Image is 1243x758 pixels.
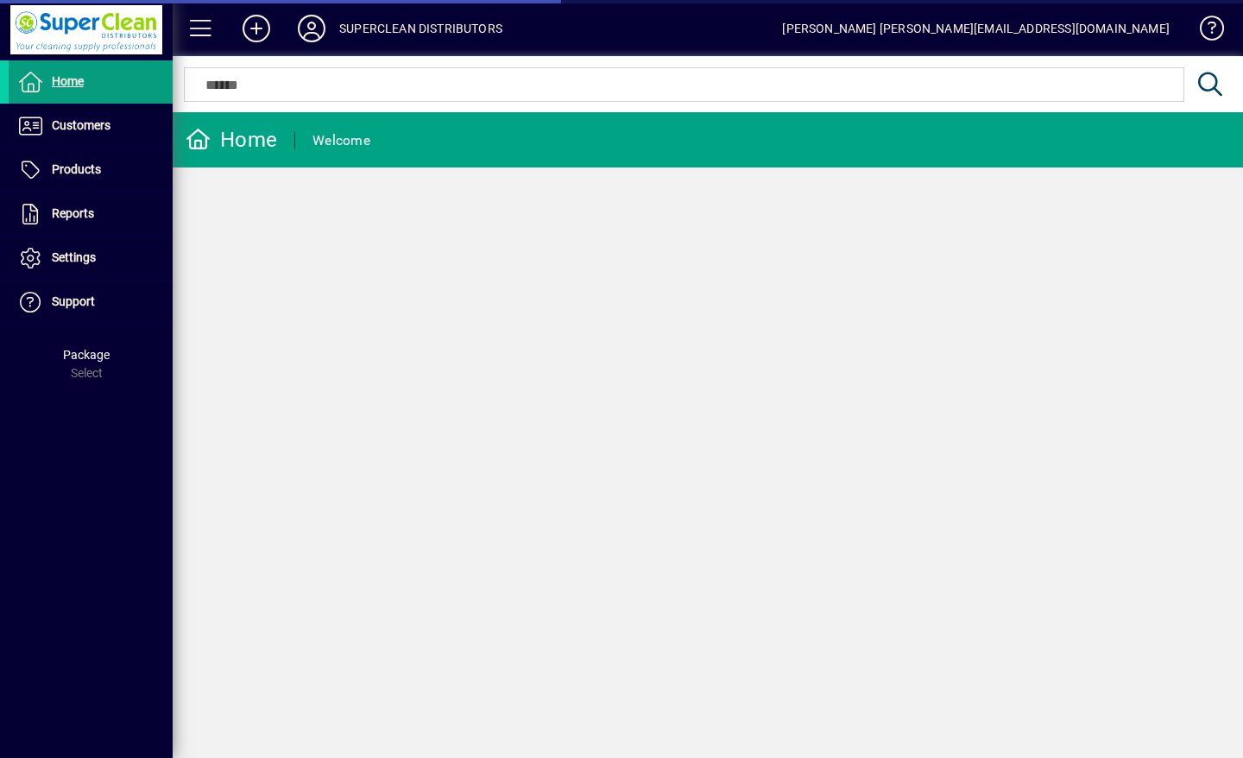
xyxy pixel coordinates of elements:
[284,13,339,44] button: Profile
[9,281,173,324] a: Support
[9,148,173,192] a: Products
[186,126,277,154] div: Home
[9,193,173,236] a: Reports
[52,162,101,176] span: Products
[229,13,284,44] button: Add
[1187,3,1221,60] a: Knowledge Base
[52,250,96,264] span: Settings
[782,15,1170,42] div: [PERSON_NAME] [PERSON_NAME][EMAIL_ADDRESS][DOMAIN_NAME]
[52,294,95,308] span: Support
[52,118,110,132] span: Customers
[52,74,84,88] span: Home
[339,15,502,42] div: SUPERCLEAN DISTRIBUTORS
[52,206,94,220] span: Reports
[9,237,173,280] a: Settings
[63,348,110,362] span: Package
[9,104,173,148] a: Customers
[312,127,370,155] div: Welcome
